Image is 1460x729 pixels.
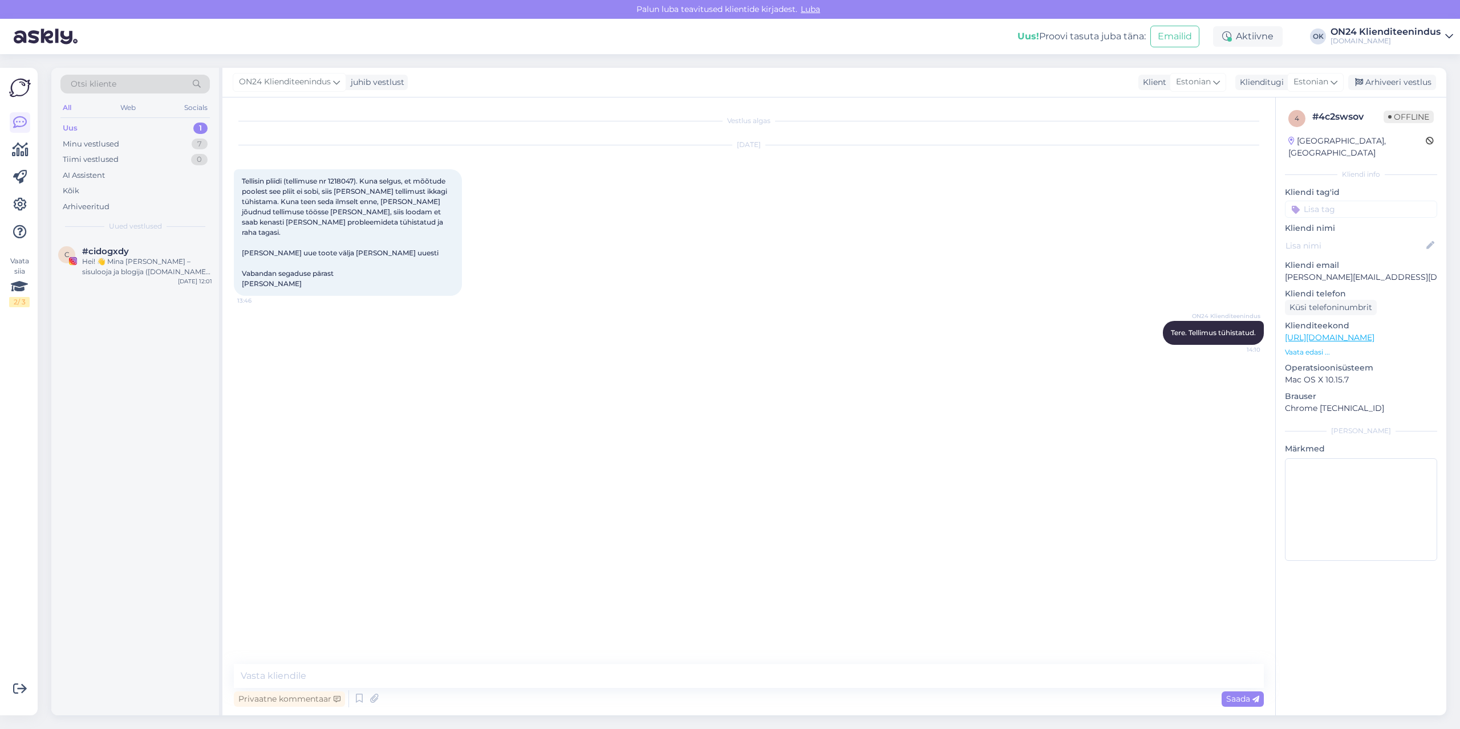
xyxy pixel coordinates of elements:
b: Uus! [1017,31,1039,42]
div: Minu vestlused [63,139,119,150]
div: Tiimi vestlused [63,154,119,165]
span: Saada [1226,694,1259,704]
div: Socials [182,100,210,115]
div: OK [1310,28,1326,44]
span: ON24 Klienditeenindus [1192,312,1260,320]
span: Estonian [1293,76,1328,88]
img: Askly Logo [9,77,31,99]
span: 14:10 [1218,345,1260,354]
div: Vestlus algas [234,116,1264,126]
div: [DATE] [234,140,1264,150]
div: Privaatne kommentaar [234,691,345,707]
div: Arhiveeritud [63,201,109,213]
span: Otsi kliente [71,78,116,90]
div: Klienditugi [1235,76,1284,88]
span: Luba [797,4,824,14]
a: [URL][DOMAIN_NAME] [1285,332,1374,343]
div: [GEOGRAPHIC_DATA], [GEOGRAPHIC_DATA] [1288,135,1426,159]
span: Uued vestlused [109,221,162,231]
div: [PERSON_NAME] [1285,426,1437,436]
div: ON24 Klienditeenindus [1331,27,1441,36]
span: 4 [1295,114,1299,123]
div: Aktiivne [1213,26,1283,47]
a: ON24 Klienditeenindus[DOMAIN_NAME] [1331,27,1453,46]
p: [PERSON_NAME][EMAIL_ADDRESS][DOMAIN_NAME] [1285,271,1437,283]
p: Brauser [1285,390,1437,402]
div: [DOMAIN_NAME] [1331,36,1441,46]
div: 0 [191,154,208,165]
p: Kliendi tag'id [1285,186,1437,198]
p: Mac OS X 10.15.7 [1285,374,1437,386]
div: Vaata siia [9,256,30,307]
div: [DATE] 12:01 [178,277,212,286]
div: Hei! 👋 Mina [PERSON_NAME] – sisulooja ja blogija ([DOMAIN_NAME]). Koostöös loon sisu, mis on soe,... [82,256,212,277]
span: #cidogxdy [82,246,129,256]
div: 2 / 3 [9,297,30,307]
p: Chrome [TECHNICAL_ID] [1285,402,1437,414]
div: 7 [192,139,208,150]
p: Kliendi email [1285,259,1437,271]
span: Tellisin pliidi (tellimuse nr 1218047). Kuna selgus, et mõõtude poolest see pliit ei sobi, siis [... [242,177,449,288]
div: 1 [193,123,208,134]
p: Märkmed [1285,443,1437,455]
div: Küsi telefoninumbrit [1285,300,1377,315]
input: Lisa tag [1285,201,1437,218]
span: ON24 Klienditeenindus [239,76,331,88]
p: Vaata edasi ... [1285,347,1437,357]
span: Estonian [1176,76,1211,88]
div: Proovi tasuta juba täna: [1017,30,1146,43]
p: Kliendi nimi [1285,222,1437,234]
div: Klient [1138,76,1166,88]
button: Emailid [1150,26,1199,47]
input: Lisa nimi [1285,239,1424,252]
div: Kliendi info [1285,169,1437,180]
p: Klienditeekond [1285,320,1437,332]
div: Uus [63,123,78,134]
div: AI Assistent [63,170,105,181]
p: Kliendi telefon [1285,288,1437,300]
div: Web [118,100,138,115]
span: 13:46 [237,296,280,305]
span: Offline [1384,111,1434,123]
div: Arhiveeri vestlus [1348,75,1436,90]
span: c [64,250,70,259]
div: All [60,100,74,115]
span: Tere. Tellimus tühistatud. [1171,328,1256,337]
div: # 4c2swsov [1312,110,1384,124]
div: Kõik [63,185,79,197]
div: juhib vestlust [346,76,404,88]
p: Operatsioonisüsteem [1285,362,1437,374]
